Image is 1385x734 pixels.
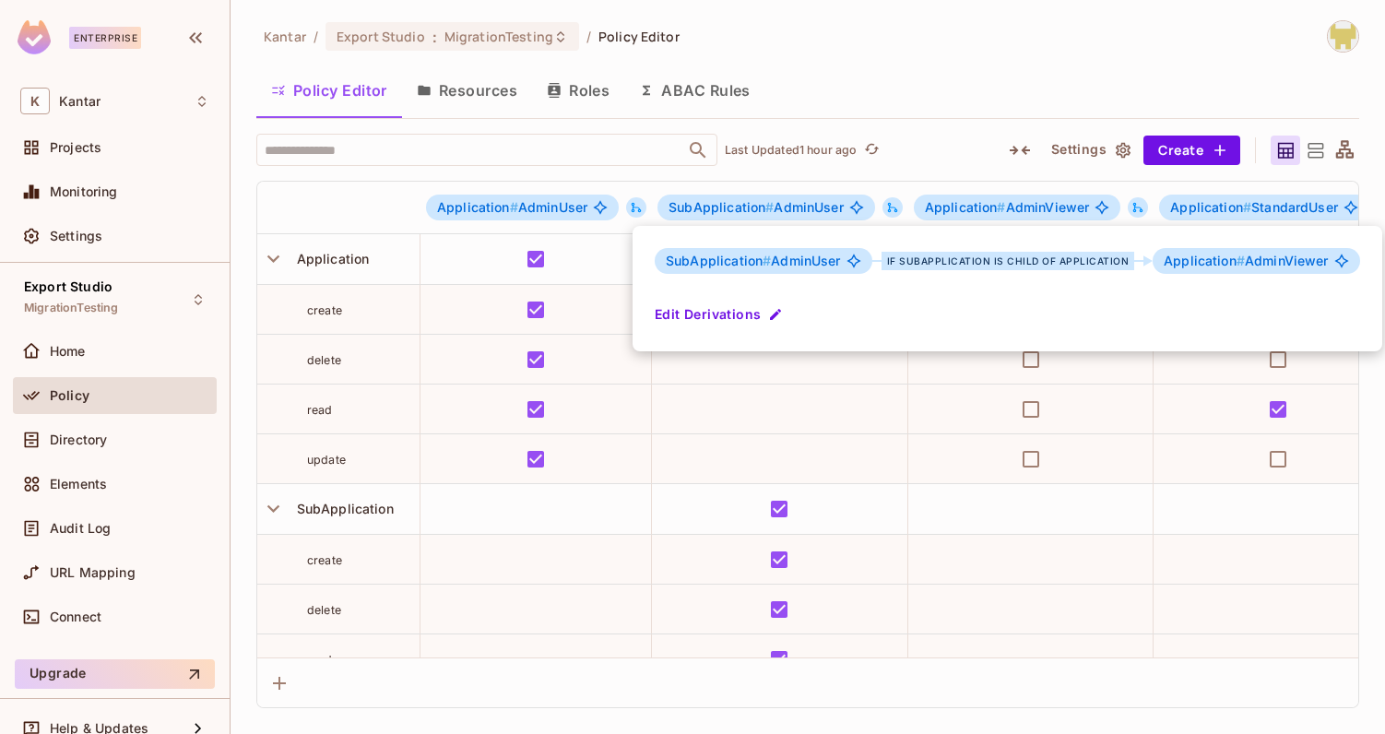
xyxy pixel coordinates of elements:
[763,253,771,268] span: #
[1237,253,1245,268] span: #
[666,253,771,268] span: SubApplication
[1164,254,1328,268] span: AdminViewer
[1164,253,1245,268] span: Application
[882,252,1135,270] div: if SubApplication is child of Application
[655,300,787,329] button: Edit Derivations
[666,254,841,268] span: AdminUser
